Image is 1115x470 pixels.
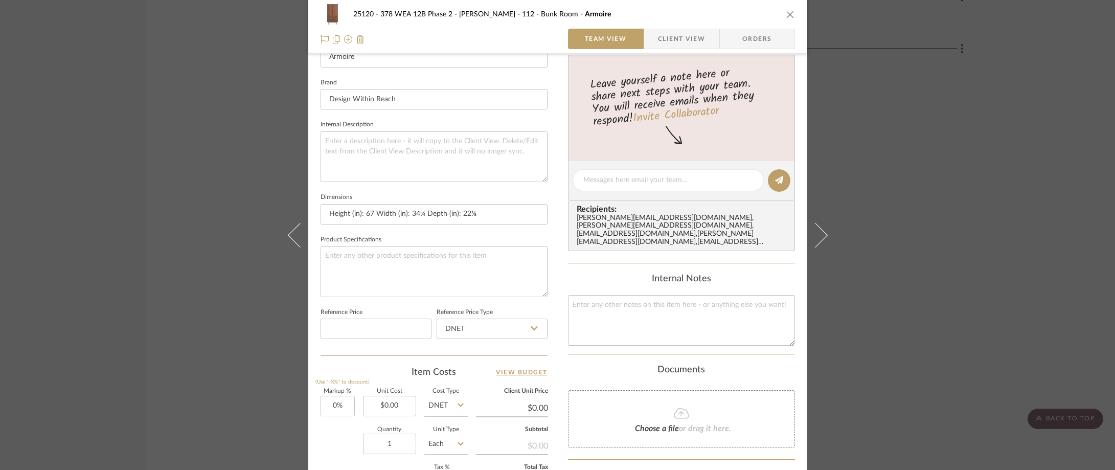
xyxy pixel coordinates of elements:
[321,80,337,85] label: Brand
[321,89,548,109] input: Enter Brand
[321,204,548,225] input: Enter the dimensions of this item
[632,102,719,128] a: Invite Collaborator
[321,122,374,127] label: Internal Description
[679,424,731,433] span: or drag it here.
[476,465,548,470] label: Total Tax
[321,237,381,242] label: Product Specifications
[437,310,493,315] label: Reference Price Type
[321,195,352,200] label: Dimensions
[363,427,416,432] label: Quantity
[321,4,345,25] img: 8b89099d-b683-4a5f-b97d-19a8ea27245d_48x40.jpg
[321,366,548,378] div: Item Costs
[476,389,548,394] label: Client Unit Price
[568,274,795,285] div: Internal Notes
[321,47,548,68] input: Enter Item Name
[476,427,548,432] label: Subtotal
[356,35,365,43] img: Remove from project
[658,29,705,49] span: Client View
[424,389,468,394] label: Cost Type
[635,424,679,433] span: Choose a file
[416,465,468,470] label: Tax %
[731,29,783,49] span: Orders
[353,11,522,18] span: 25120 - 378 WEA 12B Phase 2 - [PERSON_NAME]
[363,389,416,394] label: Unit Cost
[476,436,548,454] div: $0.00
[496,366,548,378] a: View Budget
[321,310,362,315] label: Reference Price
[786,10,795,19] button: close
[585,11,611,18] span: Armoire
[522,11,585,18] span: 112 - Bunk Room
[321,389,355,394] label: Markup %
[577,205,790,214] span: Recipients:
[577,214,790,247] div: [PERSON_NAME][EMAIL_ADDRESS][DOMAIN_NAME] , [PERSON_NAME][EMAIL_ADDRESS][DOMAIN_NAME] , [EMAIL_AD...
[585,29,627,49] span: Team View
[568,365,795,376] div: Documents
[566,62,796,130] div: Leave yourself a note here or share next steps with your team. You will receive emails when they ...
[424,427,468,432] label: Unit Type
